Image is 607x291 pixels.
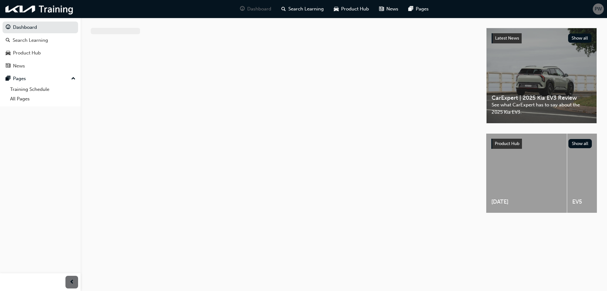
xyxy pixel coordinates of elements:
a: Product HubShow all [491,139,592,149]
span: up-icon [71,75,76,83]
span: pages-icon [6,76,10,82]
a: pages-iconPages [403,3,434,16]
a: News [3,60,78,72]
span: Search Learning [288,5,324,13]
span: [DATE] [491,198,562,206]
span: guage-icon [240,5,245,13]
a: guage-iconDashboard [235,3,276,16]
span: search-icon [6,38,10,43]
div: News [13,62,25,70]
span: news-icon [379,5,384,13]
img: kia-training [3,3,76,16]
span: CarExpert | 2025 Kia EV3 Review [492,94,592,102]
a: Latest NewsShow allCarExpert | 2025 Kia EV3 ReviewSee what CarExpert has to say about the 2025 Ki... [486,28,597,123]
span: PW [595,5,602,13]
span: car-icon [334,5,339,13]
a: Dashboard [3,22,78,33]
button: Pages [3,73,78,85]
span: prev-icon [70,278,74,286]
a: search-iconSearch Learning [276,3,329,16]
button: PW [593,3,604,15]
div: Pages [13,75,26,82]
button: Show all [568,34,592,43]
span: Product Hub [495,141,519,146]
a: [DATE] [486,134,567,213]
a: Search Learning [3,35,78,46]
span: See what CarExpert has to say about the 2025 Kia EV3. [492,101,592,116]
a: Training Schedule [8,85,78,94]
a: news-iconNews [374,3,403,16]
span: Product Hub [341,5,369,13]
span: News [386,5,398,13]
span: car-icon [6,50,10,56]
button: Show all [568,139,592,148]
a: car-iconProduct Hub [329,3,374,16]
span: Latest News [495,35,519,41]
span: Dashboard [247,5,271,13]
span: guage-icon [6,25,10,30]
a: Latest NewsShow all [492,33,592,43]
a: Product Hub [3,47,78,59]
div: Search Learning [13,37,48,44]
span: search-icon [281,5,286,13]
button: DashboardSearch LearningProduct HubNews [3,20,78,73]
span: news-icon [6,63,10,69]
span: pages-icon [408,5,413,13]
div: Product Hub [13,49,41,57]
a: All Pages [8,94,78,104]
span: Pages [416,5,429,13]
